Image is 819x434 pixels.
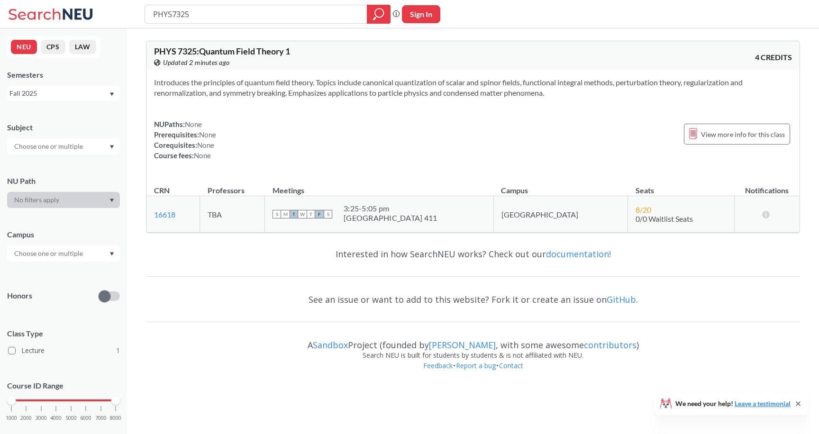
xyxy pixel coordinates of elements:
div: NU Path [7,176,120,186]
td: TBA [200,196,265,233]
th: Seats [628,176,734,196]
span: 0/0 Waitlist Seats [636,214,693,223]
div: Dropdown arrow [7,138,120,154]
a: contributors [584,339,637,351]
div: A Project (founded by , with some awesome ) [146,331,800,350]
div: Dropdown arrow [7,192,120,208]
button: CPS [41,40,65,54]
p: Honors [7,290,32,301]
td: [GEOGRAPHIC_DATA] [493,196,628,233]
div: [GEOGRAPHIC_DATA] 411 [344,213,437,223]
span: W [298,210,307,218]
div: CRN [154,185,170,196]
section: Introduces the principles of quantum field theory. Topics include canonical quantization of scala... [154,77,792,98]
button: Sign In [402,5,440,23]
span: 5000 [65,416,77,421]
div: Fall 2025 [9,88,109,99]
a: Feedback [423,361,453,370]
span: T [290,210,298,218]
span: 6000 [80,416,91,421]
label: Lecture [8,344,120,357]
span: We need your help! [675,400,791,407]
button: LAW [69,40,96,54]
span: Class Type [7,328,120,339]
span: 7000 [95,416,107,421]
div: See an issue or want to add to this website? Fork it or create an issue on . [146,286,800,313]
input: Class, professor, course number, "phrase" [152,6,360,22]
div: Semesters [7,70,120,80]
div: Subject [7,122,120,133]
a: Contact [499,361,524,370]
svg: Dropdown arrow [109,252,114,256]
input: Choose one or multiple [9,141,89,152]
span: S [324,210,332,218]
div: Fall 2025Dropdown arrow [7,86,120,101]
div: magnifying glass [367,5,391,24]
a: Leave a testimonial [735,399,791,407]
a: [PERSON_NAME] [429,339,496,351]
span: S [273,210,281,218]
button: NEU [11,40,37,54]
th: Notifications [734,176,800,196]
span: 4000 [50,416,62,421]
span: Updated 2 minutes ago [163,57,230,68]
div: • • [146,361,800,385]
span: PHYS 7325 : Quantum Field Theory 1 [154,46,290,56]
span: 3000 [36,416,47,421]
div: NUPaths: Prerequisites: Corequisites: Course fees: [154,119,216,161]
span: M [281,210,290,218]
a: documentation! [546,248,611,260]
svg: magnifying glass [373,8,384,21]
span: 8 / 20 [636,205,651,214]
span: 8000 [110,416,121,421]
div: Campus [7,229,120,240]
span: 2000 [20,416,32,421]
svg: Dropdown arrow [109,92,114,96]
svg: Dropdown arrow [109,145,114,149]
div: Interested in how SearchNEU works? Check out our [146,240,800,268]
a: Report a bug [455,361,496,370]
th: Professors [200,176,265,196]
div: Search NEU is built for students by students & is not affiliated with NEU. [146,350,800,361]
span: View more info for this class [701,128,785,140]
span: 4 CREDITS [755,52,792,63]
input: Choose one or multiple [9,248,89,259]
th: Meetings [265,176,493,196]
th: Campus [493,176,628,196]
svg: Dropdown arrow [109,199,114,202]
div: Dropdown arrow [7,245,120,262]
span: None [199,130,216,139]
p: Course ID Range [7,380,120,391]
span: None [197,141,214,149]
span: T [307,210,315,218]
a: 16618 [154,210,175,219]
span: None [194,151,211,160]
a: Sandbox [313,339,348,351]
span: F [315,210,324,218]
a: GitHub [607,294,636,305]
span: 1 [116,345,120,356]
div: 3:25 - 5:05 pm [344,204,437,213]
span: 1000 [6,416,17,421]
span: None [185,120,202,128]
